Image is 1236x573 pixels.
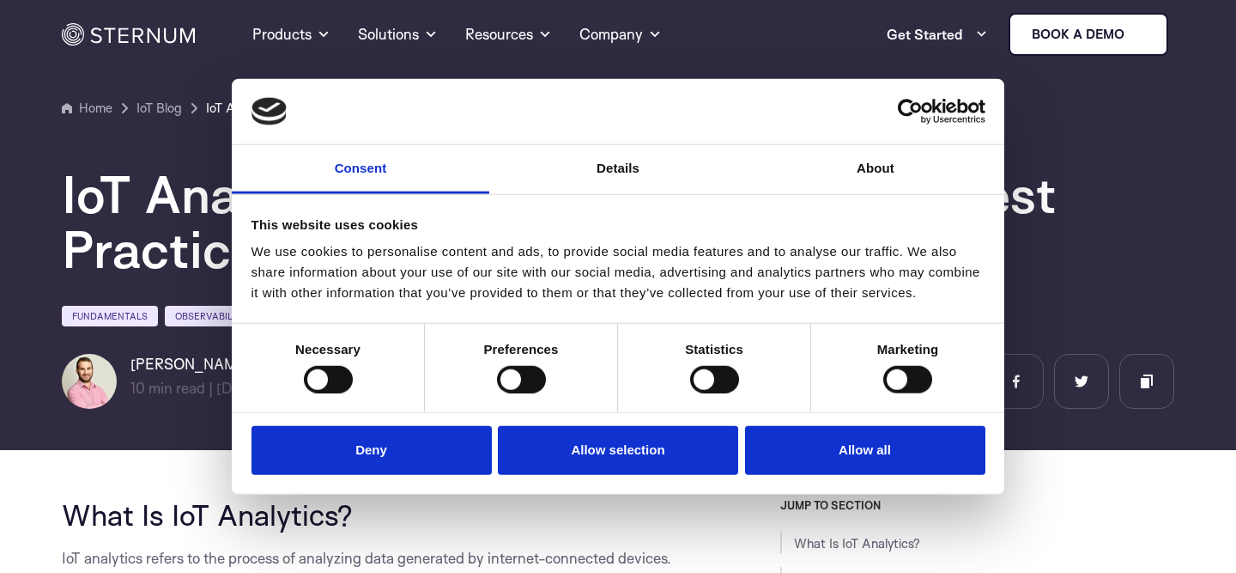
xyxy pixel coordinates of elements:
span: min read | [130,379,213,397]
h1: IoT Analytics: Types, Challenges, and Best Practices [2024 Guide] [62,167,1092,277]
a: Usercentrics Cookiebot - opens in a new window [835,99,985,125]
a: About [747,145,1004,194]
a: Observability [165,306,257,326]
span: 10 [130,379,145,397]
span: What Is IoT Analytics? [62,497,353,533]
a: Get Started [887,17,988,52]
a: What Is IoT Analytics? [794,535,920,552]
strong: Statistics [685,342,743,357]
a: Details [489,145,747,194]
img: Lian Granot [62,354,117,409]
strong: Marketing [877,342,939,357]
div: We use cookies to personalise content and ads, to provide social media features and to analyse ou... [251,241,985,303]
a: Book a demo [1009,13,1168,56]
div: This website uses cookies [251,215,985,235]
a: Products [252,3,330,65]
button: Allow all [745,426,985,475]
a: Fundamentals [62,306,158,326]
span: [DATE] [216,379,264,397]
a: IoT Blog [136,98,182,119]
button: Deny [251,426,492,475]
strong: Preferences [484,342,559,357]
img: logo [251,98,288,125]
a: Home [62,98,112,119]
a: Resources [465,3,552,65]
button: Allow selection [498,426,738,475]
a: IoT Analytics: Types, Challenges, and Best Practices [2024 Guide] [206,98,463,119]
strong: Necessary [295,342,360,357]
h3: JUMP TO SECTION [780,498,1174,512]
h6: [PERSON_NAME] [130,354,264,375]
img: sternum iot [1131,27,1145,41]
a: Company [579,3,662,65]
a: Solutions [358,3,438,65]
a: Consent [232,145,489,194]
